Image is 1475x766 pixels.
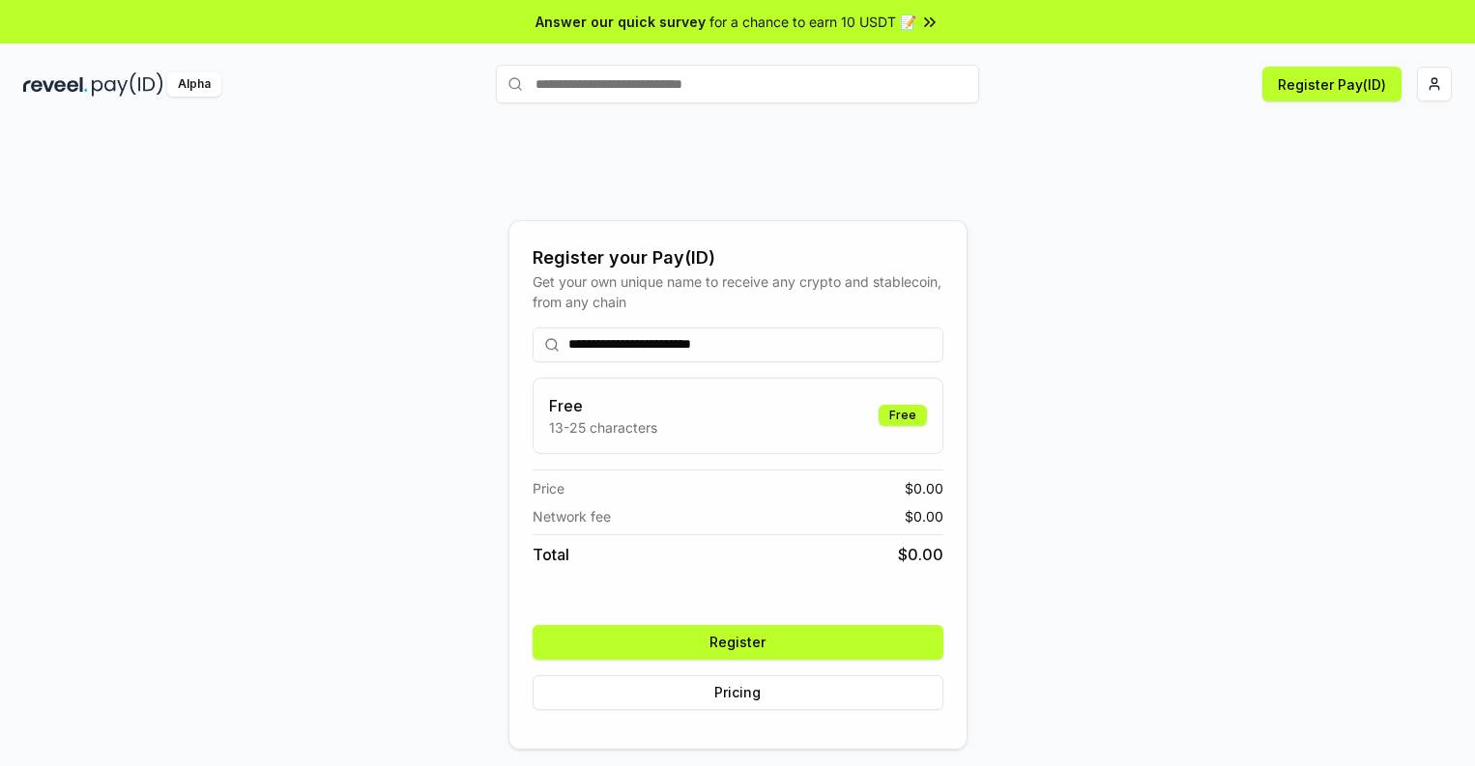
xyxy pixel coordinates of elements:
[533,478,564,498] span: Price
[905,506,943,526] span: $ 0.00
[549,417,657,438] p: 13-25 characters
[905,478,943,498] span: $ 0.00
[533,543,569,566] span: Total
[709,12,916,32] span: for a chance to earn 10 USDT 📝
[898,543,943,566] span: $ 0.00
[879,405,927,426] div: Free
[533,271,943,312] div: Get your own unique name to receive any crypto and stablecoin, from any chain
[533,244,943,271] div: Register your Pay(ID)
[92,72,163,97] img: pay_id
[533,675,943,710] button: Pricing
[533,625,943,660] button: Register
[549,394,657,417] h3: Free
[533,506,611,526] span: Network fee
[535,12,706,32] span: Answer our quick survey
[23,72,88,97] img: reveel_dark
[167,72,221,97] div: Alpha
[1262,67,1402,101] button: Register Pay(ID)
